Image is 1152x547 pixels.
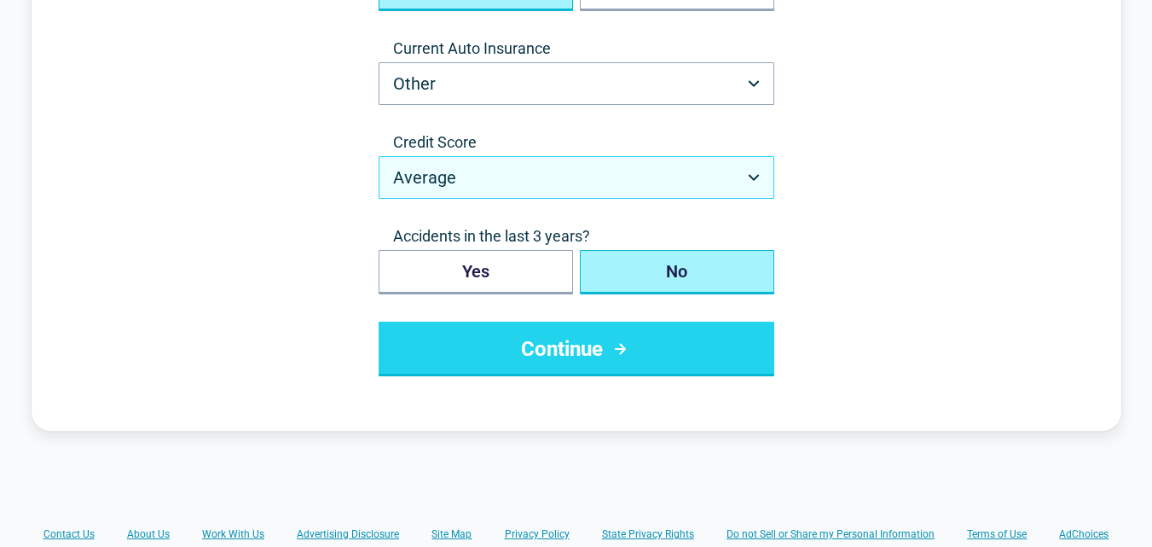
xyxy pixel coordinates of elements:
a: Do not Sell or Share my Personal Information [727,527,935,541]
a: Privacy Policy [505,527,570,541]
button: No [580,250,774,294]
a: Contact Us [43,527,95,541]
a: State Privacy Rights [602,527,694,541]
label: Credit Score [379,132,774,153]
button: Yes [379,250,573,294]
span: Accidents in the last 3 years? [379,226,774,247]
a: Advertising Disclosure [297,527,399,541]
a: AdChoices [1059,527,1109,541]
a: Work With Us [202,527,264,541]
a: Site Map [431,527,472,541]
a: About Us [127,527,170,541]
label: Current Auto Insurance [379,38,774,59]
a: Terms of Use [967,527,1027,541]
button: Continue [379,322,774,376]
